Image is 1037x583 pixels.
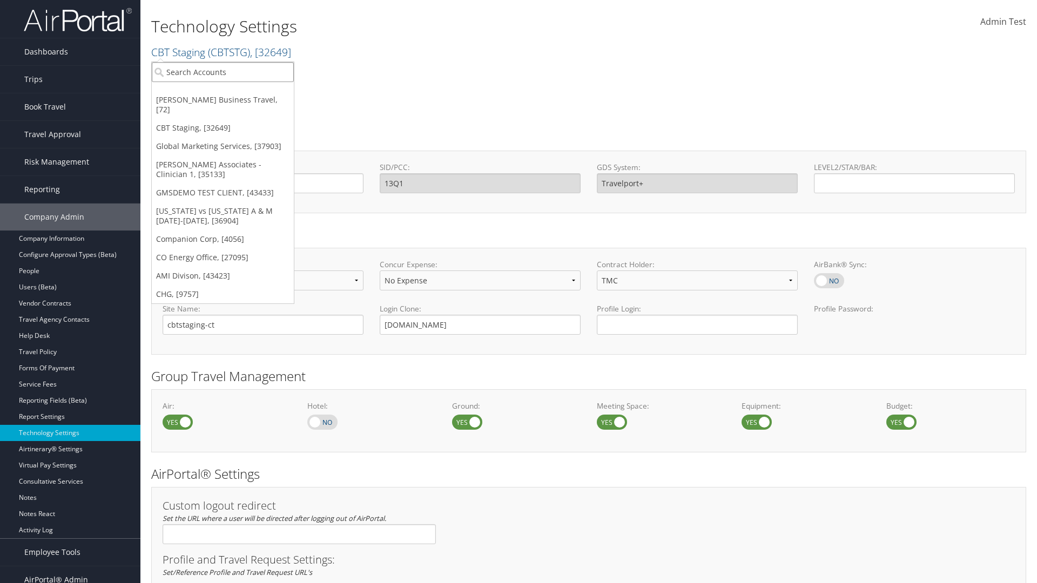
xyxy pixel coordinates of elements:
a: Admin Test [980,5,1026,39]
h1: Technology Settings [151,15,735,38]
span: Admin Test [980,16,1026,28]
a: CBT Staging, [32649] [152,119,294,137]
span: Book Travel [24,93,66,120]
label: Contract Holder: [597,259,798,270]
a: [PERSON_NAME] Business Travel, [72] [152,91,294,119]
a: [PERSON_NAME] Associates - Clinician 1, [35133] [152,155,294,184]
a: CBT Staging [151,45,291,59]
label: Site Name: [163,303,363,314]
input: Profile Login: [597,315,798,335]
span: Trips [24,66,43,93]
input: Search Accounts [152,62,294,82]
span: Reporting [24,176,60,203]
a: AMI Divison, [43423] [152,267,294,285]
h2: GDS [151,128,1018,147]
label: Air: [163,401,291,411]
span: Travel Approval [24,121,81,148]
label: Profile Login: [597,303,798,334]
h2: Online Booking Tool [151,226,1026,244]
a: GMSDEMO TEST CLIENT, [43433] [152,184,294,202]
em: Set/Reference Profile and Travel Request URL's [163,567,312,577]
em: Set the URL where a user will be directed after logging out of AirPortal. [163,513,386,523]
span: Company Admin [24,204,84,231]
a: Companion Corp, [4056] [152,230,294,248]
label: Hotel: [307,401,436,411]
label: Budget: [886,401,1015,411]
a: CO Energy Office, [27095] [152,248,294,267]
label: SID/PCC: [380,162,581,173]
span: , [ 32649 ] [250,45,291,59]
label: Concur Expense: [380,259,581,270]
a: [US_STATE] vs [US_STATE] A & M [DATE]-[DATE], [36904] [152,202,294,230]
img: airportal-logo.png [24,7,132,32]
h2: AirPortal® Settings [151,465,1026,483]
span: Risk Management [24,148,89,175]
span: ( CBTSTG ) [208,45,250,59]
label: Login Clone: [380,303,581,314]
label: Ground: [452,401,581,411]
h2: Group Travel Management [151,367,1026,385]
label: AirBank® Sync [814,273,844,288]
label: Profile Password: [814,303,1015,334]
label: GDS System: [597,162,798,173]
label: Equipment: [742,401,870,411]
label: LEVEL2/STAR/BAR: [814,162,1015,173]
h3: Custom logout redirect [163,500,436,511]
span: Employee Tools [24,539,80,566]
a: CHG, [9757] [152,285,294,303]
label: Meeting Space: [597,401,725,411]
label: AirBank® Sync: [814,259,1015,270]
span: Dashboards [24,38,68,65]
h3: Profile and Travel Request Settings: [163,554,1015,565]
a: Global Marketing Services, [37903] [152,137,294,155]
